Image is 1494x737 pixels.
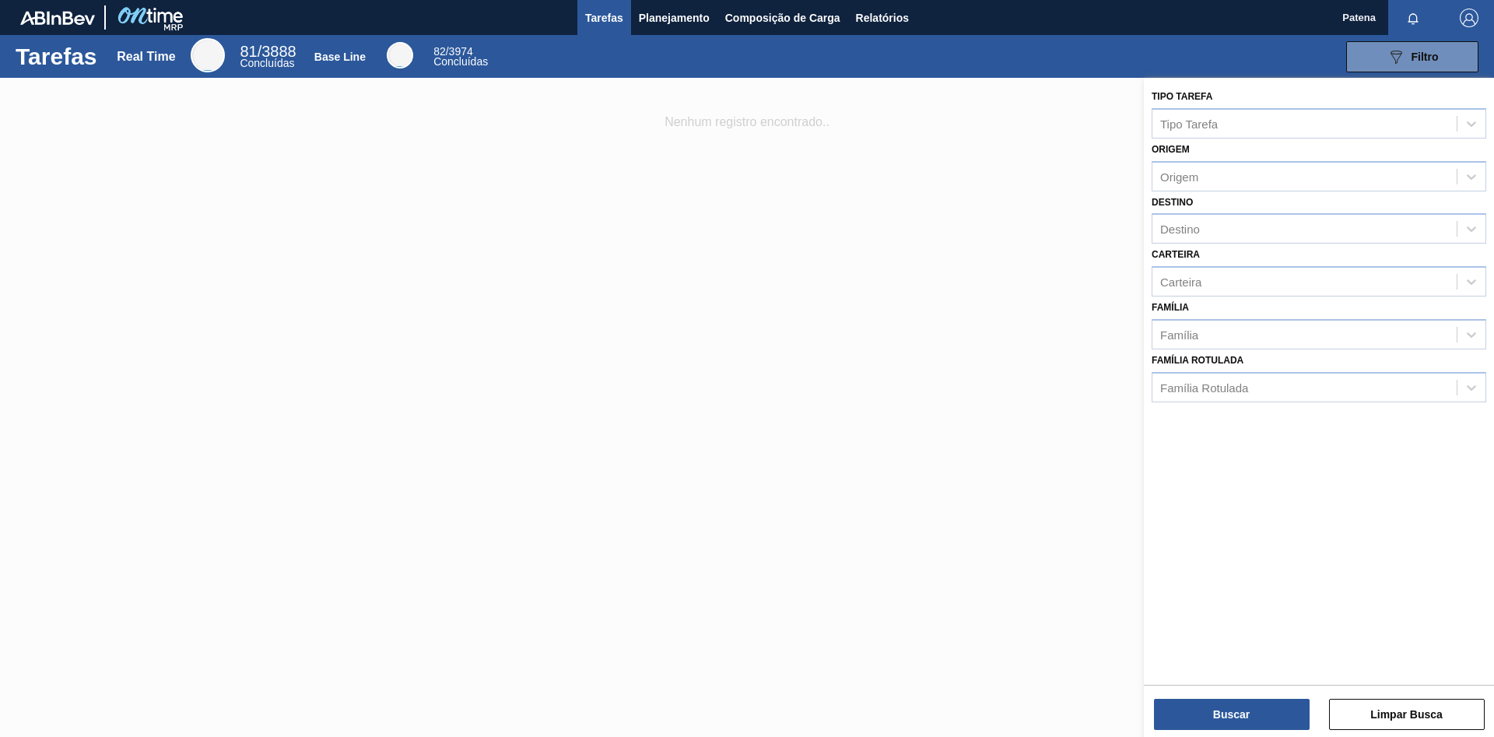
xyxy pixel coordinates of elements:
[433,55,488,68] span: Concluídas
[387,42,413,68] div: Base Line
[1460,9,1478,27] img: Logout
[1160,223,1200,236] div: Destino
[585,9,623,27] span: Tarefas
[1160,381,1248,394] div: Família Rotulada
[1152,197,1193,208] label: Destino
[1160,275,1201,289] div: Carteira
[117,50,175,64] div: Real Time
[16,47,97,65] h1: Tarefas
[856,9,909,27] span: Relatórios
[1412,51,1439,63] span: Filtro
[240,43,296,60] span: / 3888
[433,47,488,67] div: Base Line
[1388,7,1438,29] button: Notificações
[240,57,294,69] span: Concluídas
[240,43,257,60] span: 81
[191,38,225,72] div: Real Time
[1152,249,1200,260] label: Carteira
[639,9,710,27] span: Planejamento
[433,45,473,58] span: / 3974
[1152,144,1190,155] label: Origem
[20,11,95,25] img: TNhmsLtSVTkK8tSr43FrP2fwEKptu5GPRR3wAAAABJRU5ErkJggg==
[1160,117,1218,130] div: Tipo Tarefa
[240,45,296,68] div: Real Time
[314,51,366,63] div: Base Line
[1152,302,1189,313] label: Família
[725,9,840,27] span: Composição de Carga
[1152,355,1243,366] label: Família Rotulada
[433,45,446,58] span: 82
[1152,91,1212,102] label: Tipo Tarefa
[1346,41,1478,72] button: Filtro
[1160,328,1198,341] div: Família
[1160,170,1198,183] div: Origem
